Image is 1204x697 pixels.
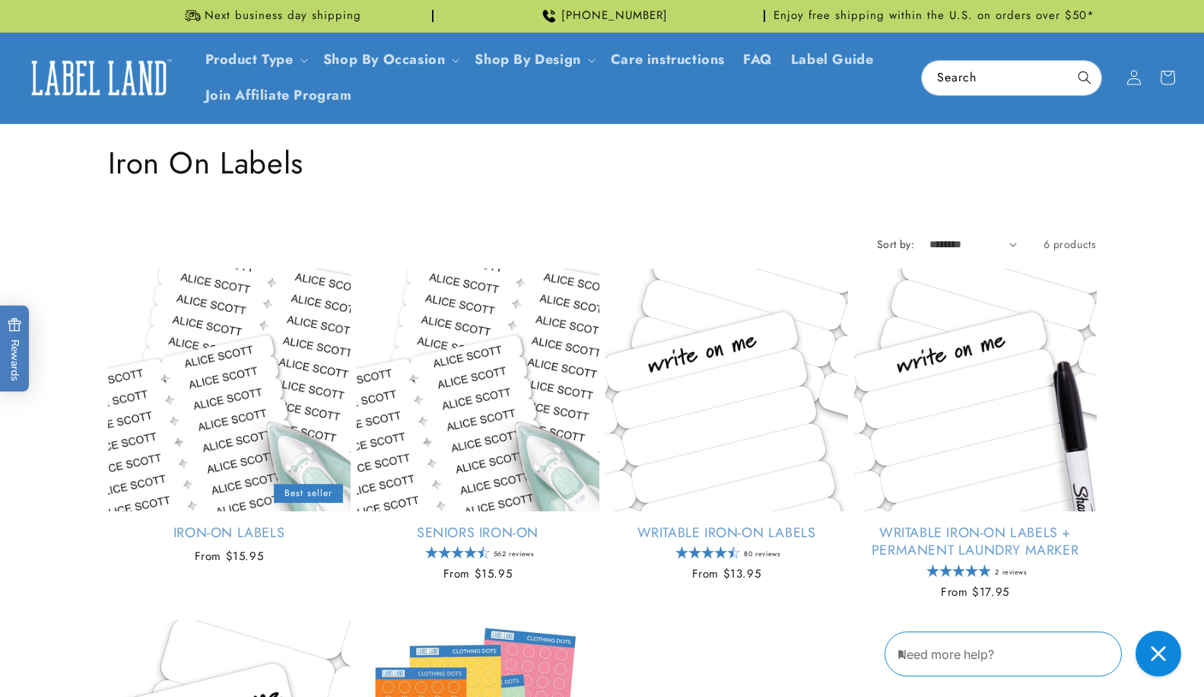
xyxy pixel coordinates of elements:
span: Join Affiliate Program [205,87,352,104]
a: FAQ [734,42,782,78]
summary: Shop By Design [465,42,601,78]
a: Label Guide [782,42,883,78]
span: Shop By Occasion [323,51,446,68]
a: Seniors Iron-On [357,524,599,542]
a: Care instructions [602,42,734,78]
span: Next business day shipping [205,8,361,24]
span: 6 products [1044,237,1097,252]
summary: Product Type [196,42,314,78]
a: Writable Iron-On Labels [605,524,848,542]
span: [PHONE_NUMBER] [561,8,668,24]
a: Label Land [17,49,181,107]
a: Product Type [205,49,294,69]
span: FAQ [743,51,773,68]
a: Join Affiliate Program [196,78,361,113]
a: Iron-On Labels [108,524,351,542]
summary: Shop By Occasion [314,42,466,78]
a: Writable Iron-On Labels + Permanent Laundry Marker [854,524,1097,560]
span: Label Guide [791,51,874,68]
span: Enjoy free shipping within the U.S. on orders over $50* [774,8,1094,24]
label: Sort by: [877,237,914,252]
a: Shop By Design [475,49,580,69]
span: Care instructions [611,51,725,68]
button: Search [1068,61,1101,94]
img: Label Land [23,54,175,101]
h1: Iron On Labels [108,143,1097,183]
iframe: Gorgias Floating Chat [885,625,1189,682]
span: Rewards [8,318,22,381]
